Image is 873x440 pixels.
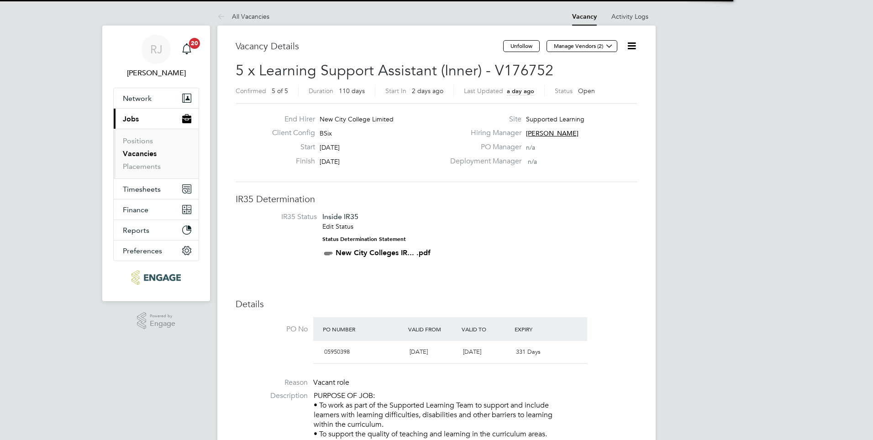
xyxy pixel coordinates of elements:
button: Manage Vendors (2) [547,40,617,52]
span: Jobs [123,115,139,123]
a: All Vacancies [217,12,269,21]
label: Description [236,391,308,401]
span: [DATE] [410,348,428,356]
div: Jobs [114,129,199,178]
label: Reason [236,378,308,388]
span: [DATE] [320,157,340,166]
span: 331 Days [516,348,541,356]
div: Expiry [512,321,566,337]
label: Hiring Manager [445,128,521,138]
label: Status [555,87,573,95]
img: ncclondon-logo-retina.png [131,270,180,285]
label: Start [265,142,315,152]
label: Last Updated [464,87,503,95]
a: Activity Logs [611,12,648,21]
span: Inside IR35 [322,212,358,221]
a: Positions [123,136,153,145]
span: Engage [150,320,175,328]
span: New City College Limited [320,115,394,123]
span: Vacant role [313,378,349,387]
span: n/a [528,157,537,166]
nav: Main navigation [102,26,210,301]
span: 5 of 5 [272,87,288,95]
label: Start In [385,87,406,95]
a: New City Colleges IR... .pdf [336,248,431,257]
label: Client Config [265,128,315,138]
span: Reports [123,226,149,235]
label: IR35 Status [245,212,317,222]
button: Preferences [114,241,199,261]
h3: IR35 Determination [236,193,637,205]
label: PO No [236,325,308,334]
strong: Status Determination Statement [322,236,406,242]
a: Vacancies [123,149,157,158]
label: Site [445,115,521,124]
span: Rachel Johnson [113,68,199,79]
div: PO Number [321,321,406,337]
span: Powered by [150,312,175,320]
span: 5 x Learning Support Assistant (Inner) - V176752 [236,62,553,79]
span: 05950398 [324,348,350,356]
button: Reports [114,220,199,240]
a: Edit Status [322,222,353,230]
button: Unfollow [503,40,540,52]
button: Network [114,88,199,108]
span: Network [123,94,152,103]
h3: Vacancy Details [236,40,503,52]
label: End Hirer [265,115,315,124]
span: n/a [526,143,535,152]
button: Jobs [114,109,199,129]
span: Preferences [123,246,162,255]
span: Timesheets [123,185,161,194]
label: Deployment Manager [445,157,521,166]
a: 20 [178,35,196,64]
span: [DATE] [463,348,481,356]
span: Open [578,87,595,95]
label: PO Manager [445,142,521,152]
span: BSix [320,129,332,137]
a: Go to home page [113,270,199,285]
label: Confirmed [236,87,266,95]
label: Duration [309,87,333,95]
span: 20 [189,38,200,49]
span: [DATE] [320,143,340,152]
span: 2 days ago [412,87,443,95]
div: Valid From [406,321,459,337]
label: Finish [265,157,315,166]
span: Supported Learning [526,115,584,123]
h3: Details [236,298,637,310]
a: RJ[PERSON_NAME] [113,35,199,79]
button: Timesheets [114,179,199,199]
div: Valid To [459,321,513,337]
a: Vacancy [572,13,597,21]
span: a day ago [507,87,534,95]
span: 110 days [339,87,365,95]
button: Finance [114,199,199,220]
span: RJ [150,43,163,55]
span: [PERSON_NAME] [526,129,578,137]
a: Powered byEngage [137,312,176,330]
span: Finance [123,205,148,214]
a: Placements [123,162,161,171]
